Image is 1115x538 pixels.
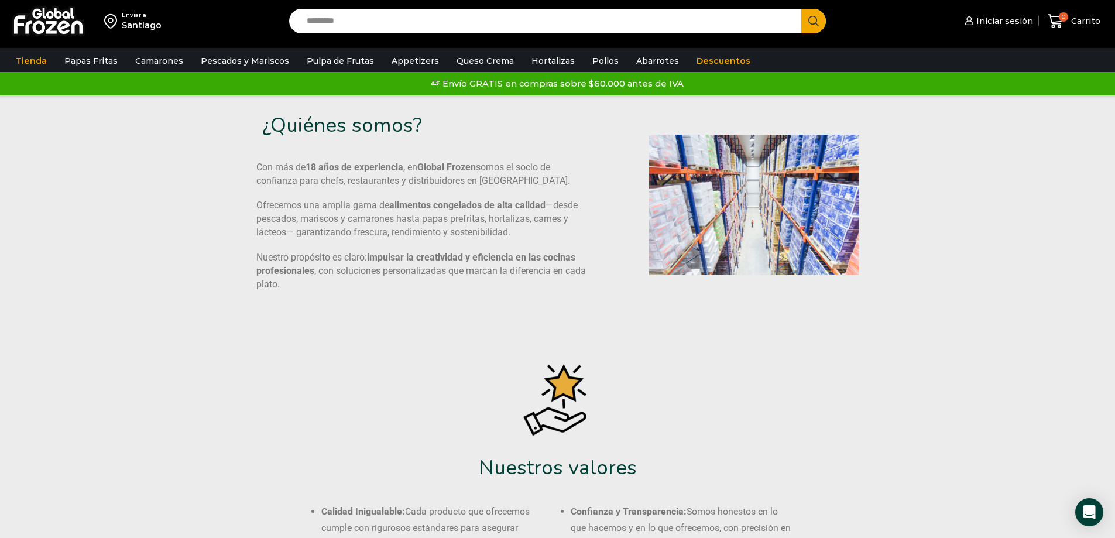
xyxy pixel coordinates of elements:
[256,199,589,239] p: Ofrecemos una amplia gama de —desde pescados, mariscos y camarones hasta papas prefritas, hortali...
[1068,15,1100,27] span: Carrito
[1059,12,1068,22] span: 0
[451,50,520,72] a: Queso Crema
[306,162,403,173] b: 18 años de experiencia
[962,9,1033,33] a: Iniciar sesión
[10,50,53,72] a: Tienda
[417,162,476,173] b: Global Frozen
[262,113,546,138] h3: ¿Quiénes somos?
[526,50,581,72] a: Hortalizas
[236,455,880,480] h2: Nuestros valores
[195,50,295,72] a: Pescados y Mariscos
[122,11,162,19] div: Enviar a
[301,50,380,72] a: Pulpa de Frutas
[129,50,189,72] a: Camarones
[630,50,685,72] a: Abarrotes
[389,200,546,211] b: alimentos congelados de alta calidad
[1045,8,1103,35] a: 0 Carrito
[122,19,162,31] div: Santiago
[973,15,1033,27] span: Iniciar sesión
[571,506,687,517] b: Confianza y Transparencia:
[691,50,756,72] a: Descuentos
[256,252,575,276] b: impulsar la creatividad y eficiencia en las cocinas profesionales
[104,11,122,31] img: address-field-icon.svg
[386,50,445,72] a: Appetizers
[321,506,405,517] b: Calidad Inigualable:
[256,251,589,292] p: Nuestro propósito es claro: , con soluciones personalizadas que marcan la diferencia en cada plato.
[59,50,123,72] a: Papas Fritas
[256,161,589,188] p: Con más de , en somos el socio de confianza para chefs, restaurantes y distribuidores en [GEOGRAP...
[1075,498,1103,526] div: Open Intercom Messenger
[586,50,625,72] a: Pollos
[801,9,826,33] button: Search button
